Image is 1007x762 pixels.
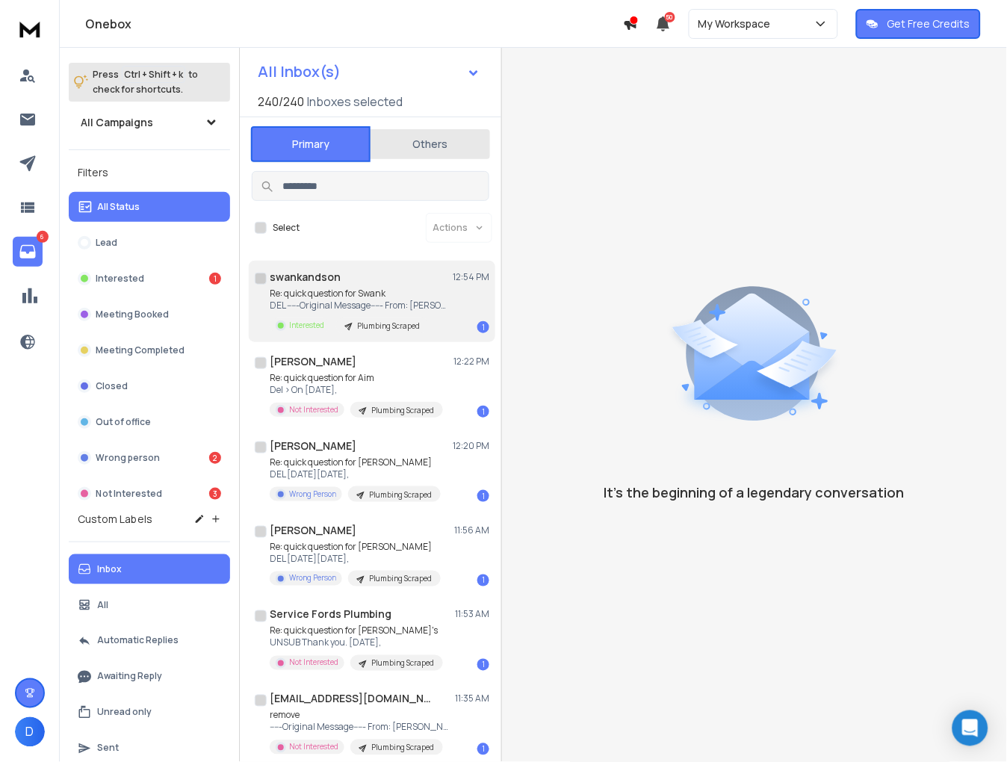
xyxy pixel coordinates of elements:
[698,16,777,31] p: My Workspace
[15,15,45,43] img: logo
[952,710,988,746] div: Open Intercom Messenger
[13,237,43,267] a: 6
[37,231,49,243] p: 6
[85,15,623,33] h1: Onebox
[887,16,970,31] p: Get Free Credits
[15,717,45,747] button: D
[856,9,981,39] button: Get Free Credits
[665,12,675,22] span: 50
